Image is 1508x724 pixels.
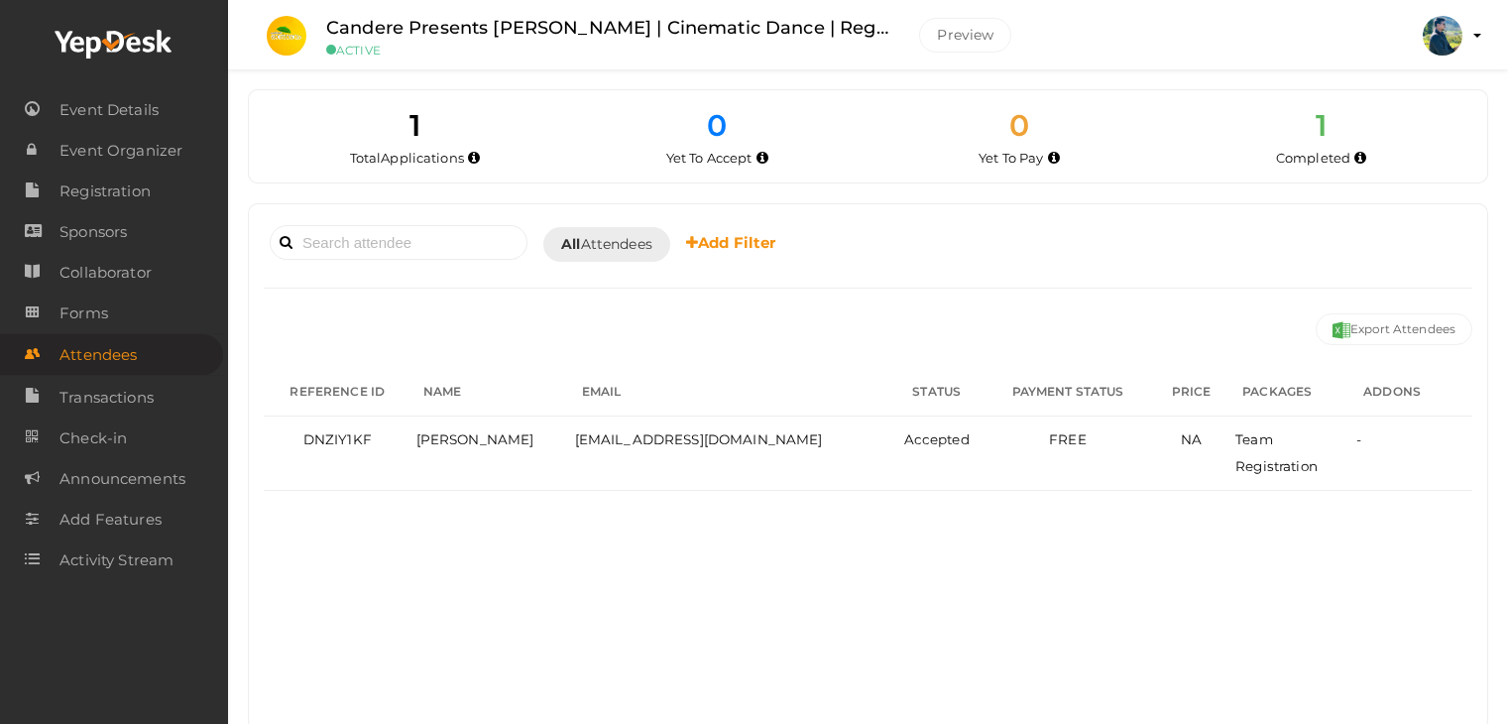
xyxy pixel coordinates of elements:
span: Transactions [59,378,154,418]
small: ACTIVE [326,43,889,58]
th: PAYMENT STATUS [984,368,1152,417]
input: Search attendee [270,225,527,260]
span: Event Organizer [59,131,182,171]
img: ACg8ocImFeownhHtboqxd0f2jP-n9H7_i8EBYaAdPoJXQiB63u4xhcvD=s100 [1423,16,1462,56]
i: Accepted by organizer and yet to make payment [1048,153,1060,164]
th: EMAIL [570,368,890,417]
i: Yet to be accepted by organizer [756,153,768,164]
span: Team Registration [1235,431,1318,474]
span: 1 [1316,107,1327,144]
span: - [1356,431,1361,447]
span: Completed [1276,150,1350,166]
i: Accepted and completed payment succesfully [1354,153,1366,164]
span: Attendees [59,335,137,375]
img: 3WRJEMHM_small.png [267,16,306,56]
th: NAME [411,368,570,417]
span: Applications [381,150,464,166]
th: ADDONS [1351,368,1472,417]
span: Announcements [59,459,185,499]
span: Total [350,150,464,166]
b: All [561,235,580,253]
button: Preview [919,18,1011,53]
b: Add Filter [686,233,776,252]
span: [EMAIL_ADDRESS][DOMAIN_NAME] [575,431,823,447]
label: Candere Presents [PERSON_NAME] | Cinematic Dance | Registration [326,14,889,43]
span: 1 [409,107,420,144]
span: DNZIY1KF [303,431,372,447]
span: Event Details [59,90,159,130]
span: Forms [59,294,108,333]
span: 0 [707,107,727,144]
span: Yet To Pay [979,150,1043,166]
span: NA [1181,431,1202,447]
span: REFERENCE ID [290,384,385,399]
span: Accepted [904,431,970,447]
img: excel.svg [1333,321,1350,339]
span: [PERSON_NAME] [416,431,534,447]
span: FREE [1049,431,1087,447]
button: Export Attendees [1316,313,1472,345]
span: Collaborator [59,253,152,293]
span: Check-in [59,419,127,458]
span: Registration [59,172,151,211]
span: Sponsors [59,212,127,252]
span: Yet To Accept [666,150,753,166]
span: 0 [1009,107,1029,144]
th: STATUS [889,368,984,417]
th: PACKAGES [1230,368,1351,417]
span: Add Features [59,500,162,540]
span: Attendees [561,234,652,255]
th: PRICE [1152,368,1230,417]
i: Total number of applications [468,153,480,164]
span: Activity Stream [59,541,174,580]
